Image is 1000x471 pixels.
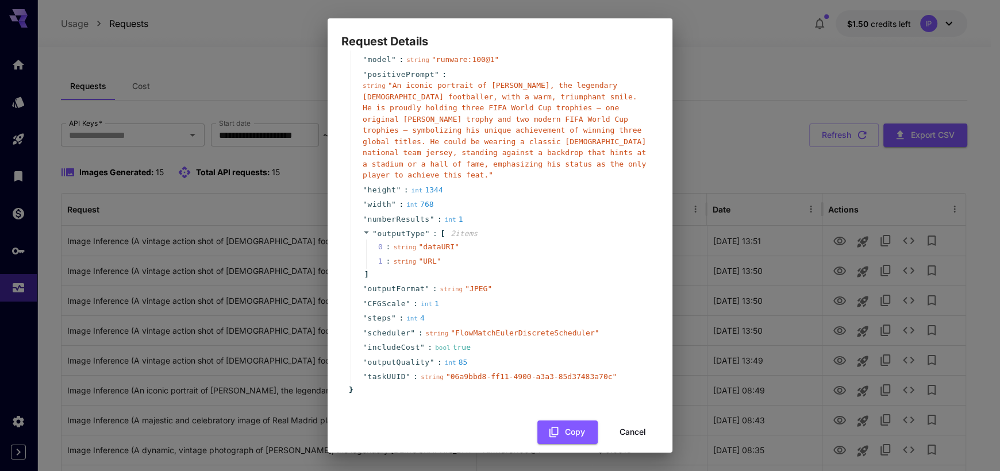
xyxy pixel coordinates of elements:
[367,54,391,65] span: model
[363,372,367,381] span: "
[418,242,459,251] span: " dataURI "
[363,82,386,90] span: string
[377,229,425,238] span: outputType
[440,228,445,240] span: [
[386,256,390,267] div: :
[430,358,434,366] span: "
[399,199,403,210] span: :
[451,229,478,238] span: 2 item s
[435,344,451,352] span: bool
[372,229,377,238] span: "
[406,56,429,64] span: string
[399,312,403,324] span: :
[367,184,396,196] span: height
[425,229,430,238] span: "
[411,187,422,194] span: int
[396,186,401,194] span: "
[363,329,367,337] span: "
[410,329,415,337] span: "
[440,285,463,293] span: string
[386,241,390,253] div: :
[363,358,367,366] span: "
[418,257,441,265] span: " URL "
[445,357,468,368] div: 85
[404,184,409,196] span: :
[391,200,396,209] span: "
[413,371,418,383] span: :
[363,215,367,223] span: "
[363,200,367,209] span: "
[607,420,659,444] button: Cancel
[367,342,420,353] span: includeCost
[367,371,406,383] span: taskUUID
[347,384,353,396] span: }
[363,70,367,79] span: "
[421,300,432,308] span: int
[391,314,396,322] span: "
[367,69,434,80] span: positivePrompt
[367,199,391,210] span: width
[434,70,439,79] span: "
[378,241,394,253] span: 0
[328,18,672,51] h2: Request Details
[425,284,429,293] span: "
[399,54,403,65] span: :
[406,199,433,210] div: 768
[367,357,429,368] span: outputQuality
[391,55,396,64] span: "
[406,299,410,308] span: "
[445,359,456,366] span: int
[433,283,437,295] span: :
[418,327,423,339] span: :
[465,284,492,293] span: " JPEG "
[363,55,367,64] span: "
[367,298,406,310] span: CFGScale
[445,216,456,223] span: int
[421,298,439,310] div: 1
[433,228,437,240] span: :
[363,81,646,179] span: " An iconic portrait of [PERSON_NAME], the legendary [DEMOGRAPHIC_DATA] footballer, with a warm, ...
[437,357,442,368] span: :
[363,314,367,322] span: "
[367,312,391,324] span: steps
[413,298,418,310] span: :
[406,372,410,381] span: "
[367,214,429,225] span: numberResults
[411,184,443,196] div: 1344
[363,284,367,293] span: "
[435,342,471,353] div: true
[363,343,367,352] span: "
[430,215,434,223] span: "
[437,214,442,225] span: :
[363,186,367,194] span: "
[451,329,599,337] span: " FlowMatchEulerDiscreteScheduler "
[406,312,425,324] div: 4
[406,201,418,209] span: int
[394,258,417,265] span: string
[425,330,448,337] span: string
[394,244,417,251] span: string
[363,269,369,280] span: ]
[445,214,463,225] div: 1
[420,343,425,352] span: "
[421,373,444,381] span: string
[537,420,598,444] button: Copy
[442,69,447,80] span: :
[367,283,425,295] span: outputFormat
[428,342,432,353] span: :
[432,55,499,64] span: " runware:100@1 "
[363,299,367,308] span: "
[367,327,410,339] span: scheduler
[378,256,394,267] span: 1
[446,372,617,381] span: " 06a9bbd8-ff11-4900-a3a3-85d37483a70c "
[406,315,418,322] span: int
